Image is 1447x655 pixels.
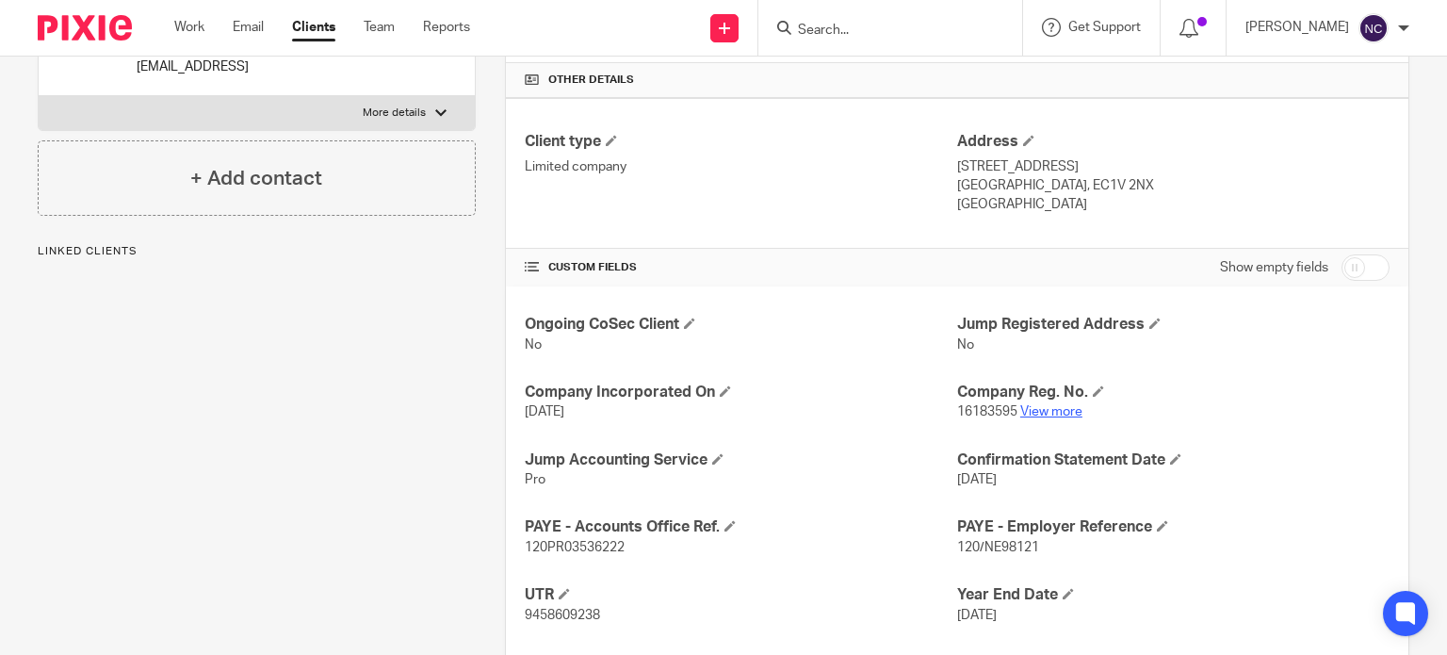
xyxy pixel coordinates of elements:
[525,541,625,554] span: 120PR03536222
[957,541,1039,554] span: 120/NE98121
[957,383,1390,402] h4: Company Reg. No.
[38,244,476,259] p: Linked clients
[364,18,395,37] a: Team
[1358,13,1389,43] img: svg%3E
[525,132,957,152] h4: Client type
[233,18,264,37] a: Email
[525,609,600,622] span: 9458609238
[548,73,634,88] span: Other details
[525,315,957,335] h4: Ongoing CoSec Client
[525,260,957,275] h4: CUSTOM FIELDS
[525,450,957,470] h4: Jump Accounting Service
[525,383,957,402] h4: Company Incorporated On
[1220,258,1328,277] label: Show empty fields
[957,585,1390,605] h4: Year End Date
[190,164,322,193] h4: + Add contact
[957,132,1390,152] h4: Address
[525,585,957,605] h4: UTR
[1068,21,1141,34] span: Get Support
[957,195,1390,214] p: [GEOGRAPHIC_DATA]
[525,405,564,418] span: [DATE]
[1245,18,1349,37] p: [PERSON_NAME]
[38,15,132,41] img: Pixie
[957,338,974,352] span: No
[525,338,542,352] span: No
[292,18,335,37] a: Clients
[957,405,1017,418] span: 16183595
[174,18,204,37] a: Work
[957,517,1390,537] h4: PAYE - Employer Reference
[957,315,1390,335] h4: Jump Registered Address
[363,106,426,121] p: More details
[957,609,997,622] span: [DATE]
[957,157,1390,176] p: [STREET_ADDRESS]
[796,23,966,40] input: Search
[525,473,545,486] span: Pro
[957,176,1390,195] p: [GEOGRAPHIC_DATA], EC1V 2NX
[957,450,1390,470] h4: Confirmation Statement Date
[1020,405,1082,418] a: View more
[423,18,470,37] a: Reports
[957,473,997,486] span: [DATE]
[137,57,286,76] p: [EMAIL_ADDRESS]
[525,517,957,537] h4: PAYE - Accounts Office Ref.
[525,157,957,176] p: Limited company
